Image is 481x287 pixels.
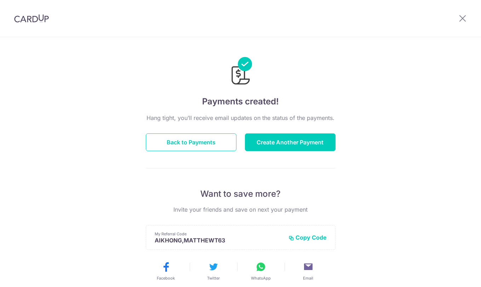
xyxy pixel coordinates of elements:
button: Facebook [145,261,187,281]
button: Copy Code [288,234,327,241]
p: My Referral Code [155,231,283,237]
span: Facebook [157,275,175,281]
button: Back to Payments [146,133,236,151]
p: Hang tight, you’ll receive email updates on the status of the payments. [146,114,336,122]
p: AIKHONG,MATTHEWT63 [155,237,283,244]
button: Twitter [193,261,234,281]
button: Email [287,261,329,281]
span: Email [303,275,313,281]
h4: Payments created! [146,95,336,108]
button: WhatsApp [240,261,282,281]
img: Payments [229,57,252,87]
p: Invite your friends and save on next your payment [146,205,336,214]
p: Want to save more? [146,188,336,200]
span: WhatsApp [251,275,271,281]
span: Twitter [207,275,220,281]
img: CardUp [14,14,49,23]
button: Create Another Payment [245,133,336,151]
